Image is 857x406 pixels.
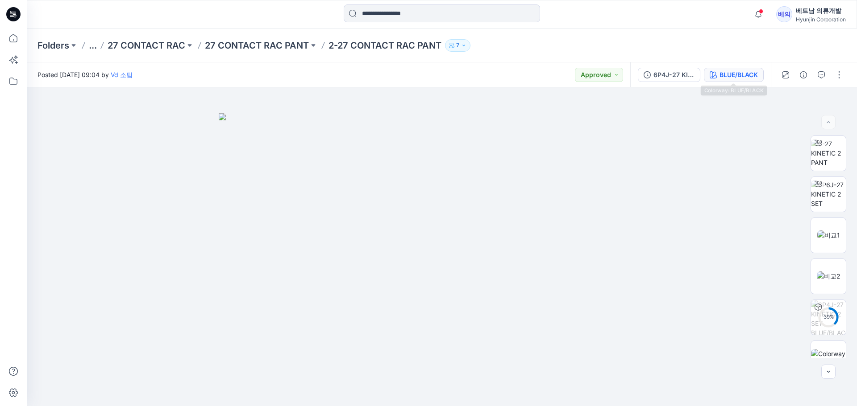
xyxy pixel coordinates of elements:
img: 6P4J-27 KINETIC 2 SET BLUE/BLACK [811,300,846,335]
button: 6P4J-27 KINETIC 2 SET [638,68,700,82]
button: 7 [445,39,470,52]
div: 베트남 의류개발 [796,5,846,16]
img: Colorway Cover [811,349,846,368]
div: BLUE/BLACK [720,70,758,80]
img: 6P6J-27 KINETIC 2 SET [811,180,846,208]
span: Posted [DATE] 09:04 by [37,70,133,79]
p: 2-27 CONTACT RAC PANT [329,39,441,52]
button: ... [89,39,97,52]
img: 6-27 KINETIC 2 PANT [811,139,846,167]
img: 비교2 [817,271,840,281]
div: 베의 [776,6,792,22]
div: 39 % [818,313,839,321]
p: 7 [456,41,459,50]
button: Details [796,68,811,82]
a: Folders [37,39,69,52]
div: Hyunjin Corporation [796,16,846,23]
button: BLUE/BLACK [704,68,764,82]
a: 27 CONTACT RAC [108,39,185,52]
div: 6P4J-27 KINETIC 2 SET [653,70,695,80]
a: 27 CONTACT RAC PANT [205,39,309,52]
img: 비교1 [817,230,840,240]
a: Vd 소팀 [111,71,133,78]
